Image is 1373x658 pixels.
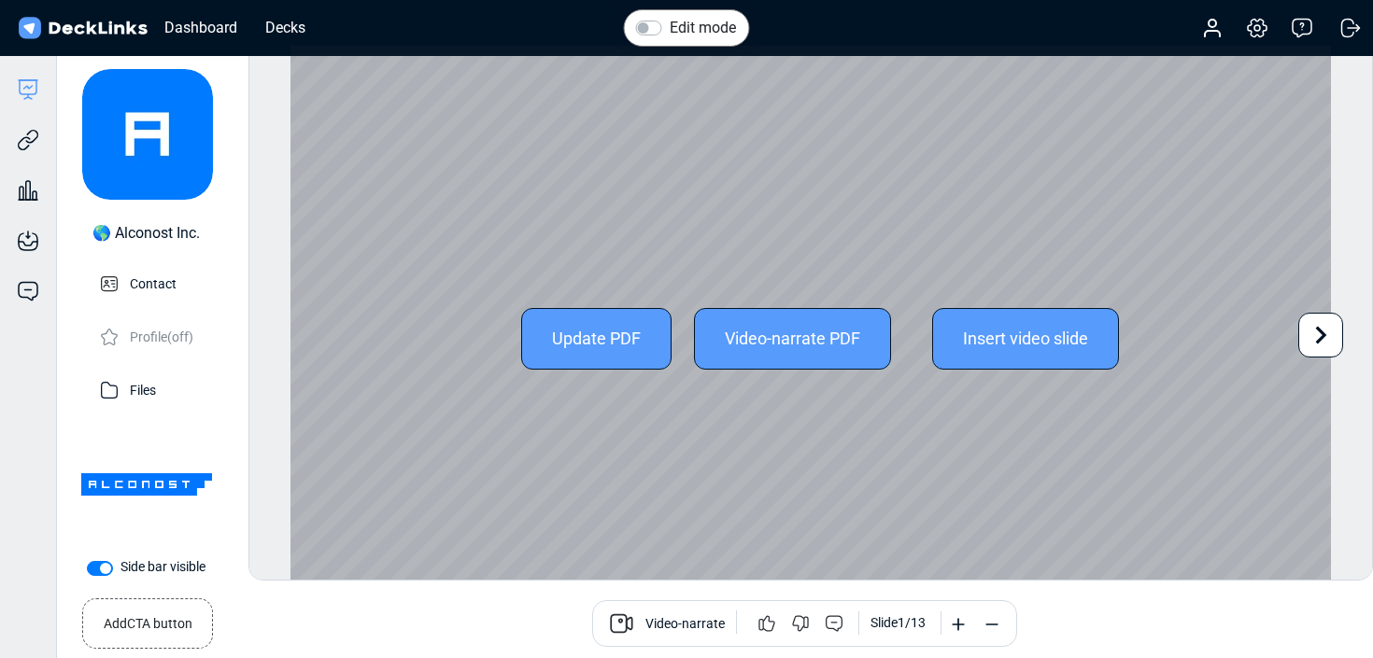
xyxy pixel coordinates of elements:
div: 🌎 Alconost Inc. [92,222,200,245]
p: Contact [130,271,177,294]
img: Company Banner [81,419,212,550]
div: Slide 1 / 13 [871,613,926,633]
div: Decks [256,16,315,39]
p: Profile (off) [130,324,193,347]
label: Edit mode [670,17,736,39]
img: DeckLinks [15,15,150,42]
label: Side bar visible [120,557,205,577]
div: Update PDF [521,308,672,370]
div: Dashboard [155,16,247,39]
p: Files [130,377,156,400]
img: avatar [82,69,213,200]
div: Insert video slide [932,308,1119,370]
span: Video-narrate [645,614,725,637]
div: Video-narrate PDF [694,308,891,370]
small: Add CTA button [104,607,192,634]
